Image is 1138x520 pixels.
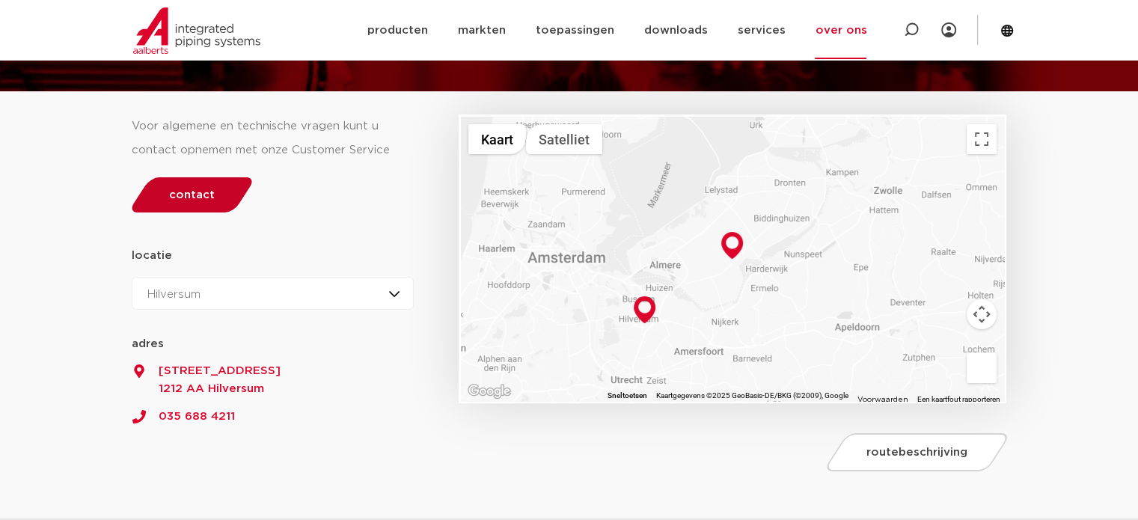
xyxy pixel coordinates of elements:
[132,250,172,261] strong: locatie
[465,382,514,401] a: Dit gebied openen in Google Maps (er wordt een nieuw venster geopend)
[169,189,215,201] span: contact
[127,177,256,212] a: contact
[468,124,526,154] button: Stratenkaart tonen
[655,391,848,400] span: Kaartgegevens ©2025 GeoBasis-DE/BKG (©2009), Google
[465,382,514,401] img: Google
[967,299,997,329] button: Bedieningsopties voor de kaartweergave
[737,1,785,59] a: services
[147,289,201,300] span: Hilversum
[967,353,997,383] button: Sleep Pegman de kaart op om Street View te openen
[535,1,614,59] a: toepassingen
[823,433,1012,471] a: routebeschrijving
[643,1,707,59] a: downloads
[967,124,997,154] button: Weergave op volledig scherm aan- of uitzetten
[457,1,505,59] a: markten
[607,391,646,401] button: Sneltoetsen
[367,1,866,59] nav: Menu
[866,447,967,458] span: routebeschrijving
[526,124,602,154] button: Satellietbeelden tonen
[917,395,1000,403] a: Een kaartfout rapporteren
[857,396,908,403] a: Voorwaarden (wordt geopend in een nieuw tabblad)
[815,1,866,59] a: over ons
[132,114,414,162] div: Voor algemene en technische vragen kunt u contact opnemen met onze Customer Service
[367,1,427,59] a: producten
